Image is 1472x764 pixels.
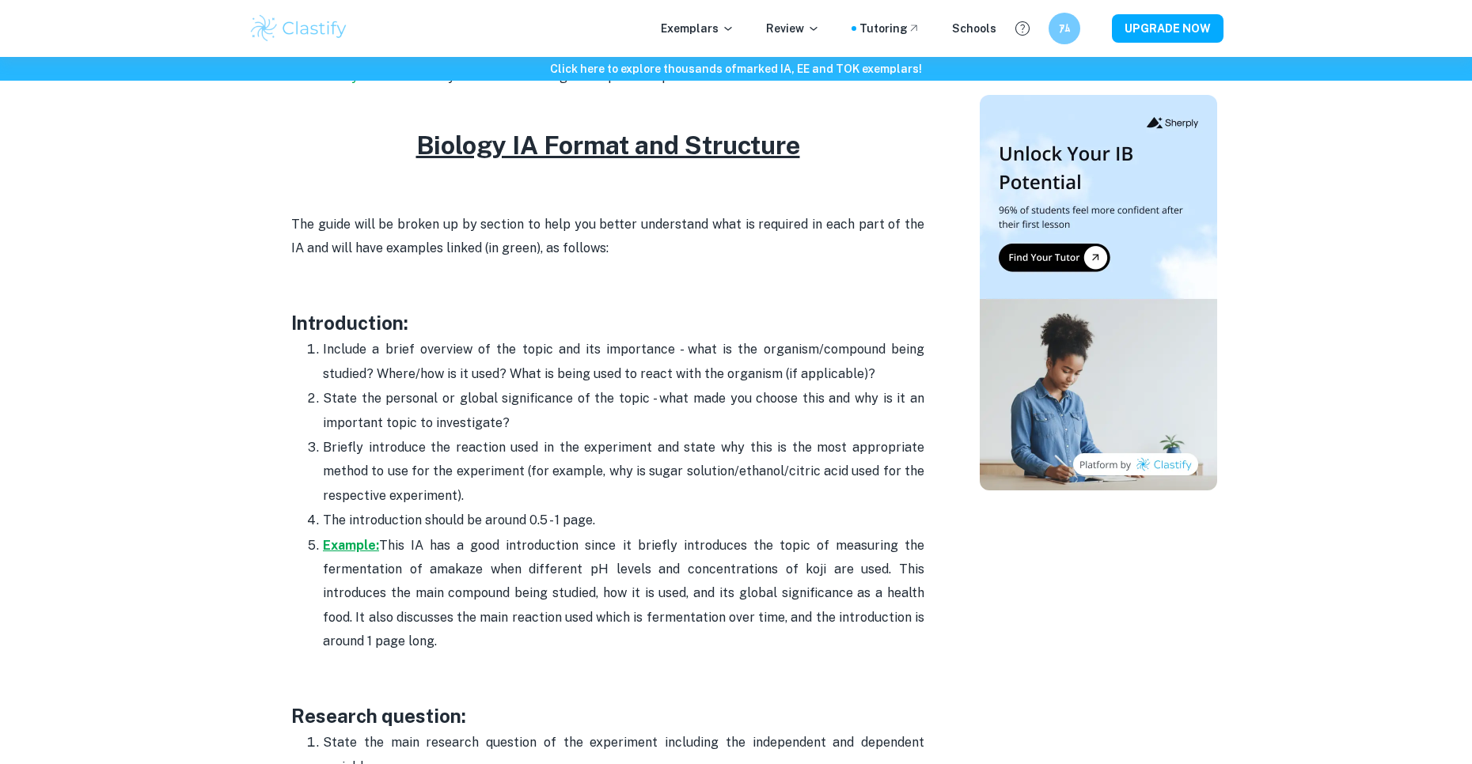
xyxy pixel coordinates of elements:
[323,509,924,532] p: The introduction should be around 0.5 - 1 page.
[1056,20,1074,37] h6: ｱﾑ
[291,702,924,730] h3: Research question:
[291,213,924,261] p: The guide will be broken up by section to help you better understand what is required in each par...
[323,436,924,508] p: Briefly introduce the reaction used in the experiment and state why this is the most appropriate ...
[1009,15,1036,42] button: Help and Feedback
[323,534,924,654] p: This IA has a good introduction since it briefly introduces the topic of measuring the fermentati...
[766,20,820,37] p: Review
[1112,14,1224,43] button: UPGRADE NOW
[3,60,1469,78] h6: Click here to explore thousands of marked IA, EE and TOK exemplars !
[248,13,349,44] img: Clastify logo
[323,338,924,386] p: Include a brief overview of the topic and its importance - what is the organism/compound being st...
[661,20,734,37] p: Exemplars
[416,130,800,160] u: Biology IA Format and Structure
[980,95,1217,490] img: Thumbnail
[323,387,924,435] p: State the personal or global significance of the topic - what made you choose this and why is it ...
[859,20,920,37] a: Tutoring
[1049,13,1080,44] button: ｱﾑ
[311,69,359,84] a: Clastify
[291,308,924,337] h3: Introduction:
[952,20,996,37] a: Schools
[323,538,379,553] a: Example:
